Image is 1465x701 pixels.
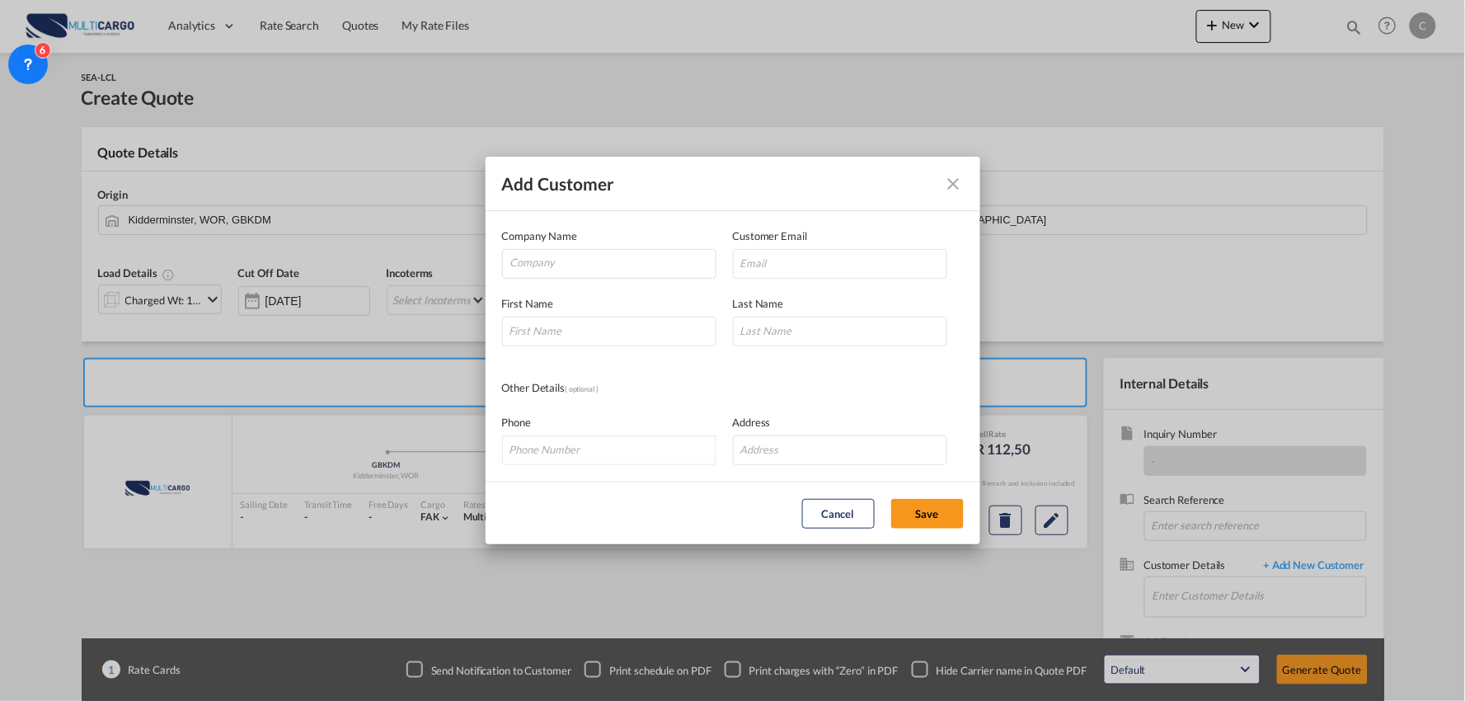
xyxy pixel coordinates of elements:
span: Address [733,416,771,429]
span: Add [502,173,534,194]
span: Customer [538,173,615,194]
div: Other Details [502,379,733,398]
span: Last Name [733,297,784,310]
span: ( optional ) [565,384,599,393]
span: Customer Email [733,229,808,242]
span: First Name [502,297,554,310]
input: Phone Number [502,435,716,465]
button: Cancel [802,499,875,529]
button: icon-close [937,167,970,200]
input: First Name [502,317,716,346]
span: Phone [502,416,532,429]
input: Last Name [733,317,947,346]
input: Address [733,435,947,465]
span: Company Name [502,229,578,242]
md-icon: icon-close [944,174,964,194]
md-dialog: Add Customer Company ... [486,157,980,544]
input: Company [510,250,716,275]
input: Email [733,249,947,279]
button: Save [891,499,964,529]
